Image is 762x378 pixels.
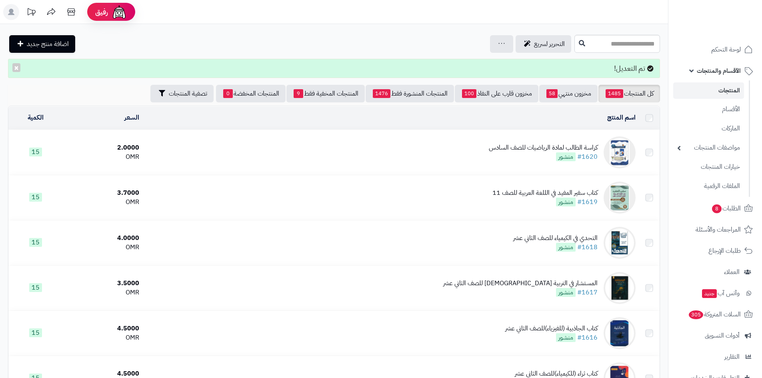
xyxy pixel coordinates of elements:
a: المنتجات المخفضة0 [216,85,286,102]
span: منشور [556,333,576,342]
a: اضافة منتج جديد [9,35,75,53]
a: مواصفات المنتجات [673,139,744,156]
img: المستشار في التربية الإسلامية للصف الثاني عشر [604,272,636,304]
span: التحرير لسريع [534,39,565,49]
span: الطلبات [711,203,741,214]
div: 3.5000 [66,279,139,288]
span: التقارير [724,351,740,362]
div: كتاب الجاذبية (للفيزياء)للصف الثاني عشر [505,324,598,333]
span: تصفية المنتجات [169,89,207,98]
span: 0 [223,89,233,98]
a: طلبات الإرجاع [673,241,757,260]
a: المنتجات المنشورة فقط1476 [366,85,454,102]
a: #1619 [577,197,598,207]
span: العملاء [724,266,740,278]
span: لوحة التحكم [711,44,741,55]
span: 15 [29,328,42,337]
div: كراسة الطالب لمادة الرياضيات للصف السادس [489,143,598,152]
a: اسم المنتج [607,113,636,122]
span: منشور [556,198,576,206]
a: لوحة التحكم [673,40,757,59]
span: 15 [29,193,42,202]
div: 4.0000 [66,234,139,243]
a: #1617 [577,288,598,297]
a: الماركات [673,120,744,137]
div: كتاب سفير المفيد في الللغة العربية للصف 11 [492,188,598,198]
img: كراسة الطالب لمادة الرياضيات للصف السادس [604,136,636,168]
a: الملفات الرقمية [673,178,744,195]
a: الطلبات8 [673,199,757,218]
div: تم التعديل! [8,59,660,78]
img: logo-2.png [708,22,754,38]
a: المراجعات والأسئلة [673,220,757,239]
span: الأقسام والمنتجات [697,65,741,76]
div: التحدي في الكيمياء للصف الثاني عشر [513,234,598,243]
div: 3.7000 [66,188,139,198]
span: 58 [546,89,558,98]
span: وآتس آب [701,288,740,299]
div: 4.5000 [66,324,139,333]
div: OMR [66,152,139,162]
span: 8 [712,204,722,213]
span: أدوات التسويق [705,330,740,341]
span: 1485 [606,89,623,98]
a: مخزون منتهي58 [539,85,598,102]
a: #1618 [577,242,598,252]
a: المنتجات المخفية فقط9 [286,85,365,102]
span: 100 [462,89,476,98]
a: وآتس آبجديد [673,284,757,303]
div: OMR [66,198,139,207]
span: 15 [29,238,42,247]
a: السعر [124,113,139,122]
span: رفيق [95,7,108,17]
a: المنتجات [673,82,744,99]
span: المراجعات والأسئلة [696,224,741,235]
a: كل المنتجات1485 [598,85,660,102]
span: السلات المتروكة [688,309,741,320]
a: الكمية [28,113,44,122]
button: × [12,63,20,72]
a: تحديثات المنصة [21,4,41,22]
a: العملاء [673,262,757,282]
img: التحدي في الكيمياء للصف الثاني عشر [604,227,636,259]
img: ai-face.png [111,4,127,20]
a: خيارات المنتجات [673,158,744,176]
a: مخزون قارب على النفاذ100 [455,85,538,102]
a: التحرير لسريع [516,35,571,53]
a: الأقسام [673,101,744,118]
a: #1616 [577,333,598,342]
span: 15 [29,283,42,292]
span: 1476 [373,89,390,98]
div: 2.0000 [66,143,139,152]
span: 305 [689,310,703,319]
img: كتاب الجاذبية (للفيزياء)للصف الثاني عشر [604,317,636,349]
span: منشور [556,152,576,161]
div: المستشار في التربية [DEMOGRAPHIC_DATA] للصف الثاني عشر [443,279,598,288]
div: OMR [66,333,139,342]
a: السلات المتروكة305 [673,305,757,324]
span: طلبات الإرجاع [708,245,741,256]
a: #1620 [577,152,598,162]
span: جديد [702,289,717,298]
button: تصفية المنتجات [150,85,214,102]
span: 9 [294,89,303,98]
a: التقارير [673,347,757,366]
span: اضافة منتج جديد [27,39,69,49]
span: 15 [29,148,42,156]
img: كتاب سفير المفيد في الللغة العربية للصف 11 [604,182,636,214]
a: أدوات التسويق [673,326,757,345]
span: منشور [556,288,576,297]
div: OMR [66,288,139,297]
span: منشور [556,243,576,252]
div: OMR [66,243,139,252]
